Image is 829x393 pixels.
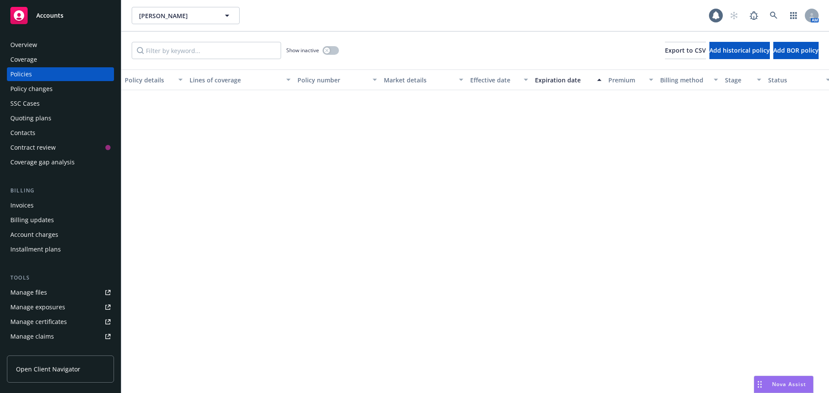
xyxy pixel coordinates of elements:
span: Nova Assist [772,380,806,388]
button: Lines of coverage [186,69,294,90]
div: Tools [7,274,114,282]
div: Market details [384,75,454,85]
span: Add historical policy [709,46,770,54]
div: Manage exposures [10,300,65,314]
a: Contract review [7,141,114,154]
button: Nova Assist [754,376,813,393]
a: Billing updates [7,213,114,227]
div: Contacts [10,126,35,140]
a: Start snowing [725,7,743,24]
a: Invoices [7,198,114,212]
div: Stage [725,75,752,85]
a: Policy changes [7,82,114,96]
button: Billing method [657,69,721,90]
button: Policy number [294,69,380,90]
span: Add BOR policy [773,46,819,54]
div: Quoting plans [10,111,51,125]
div: Expiration date [535,75,592,85]
div: Manage claims [10,330,54,343]
div: Overview [10,38,37,52]
div: Lines of coverage [190,75,281,85]
button: Market details [380,69,467,90]
a: Manage claims [7,330,114,343]
div: Policies [10,67,32,81]
div: Contract review [10,141,56,154]
span: Show inactive [286,47,319,54]
a: Report a Bug [745,7,763,24]
button: Expiration date [532,69,605,90]
div: Coverage gap analysis [10,155,75,169]
a: Manage BORs [7,344,114,358]
a: Coverage [7,53,114,66]
button: Stage [721,69,765,90]
div: Billing [7,186,114,195]
a: Overview [7,38,114,52]
a: Coverage gap analysis [7,155,114,169]
span: Accounts [36,12,63,19]
div: Manage certificates [10,315,67,329]
div: Installment plans [10,242,61,256]
div: Status [768,75,821,85]
a: Switch app [785,7,802,24]
div: Account charges [10,228,58,242]
a: Contacts [7,126,114,140]
div: Policy number [297,75,367,85]
div: Manage BORs [10,344,51,358]
button: Effective date [467,69,532,90]
div: Premium [608,75,644,85]
button: Add historical policy [709,42,770,59]
div: Billing method [660,75,709,85]
div: Policy details [125,75,173,85]
a: Installment plans [7,242,114,256]
button: Policy details [121,69,186,90]
a: Account charges [7,228,114,242]
button: Export to CSV [665,42,706,59]
div: Drag to move [754,376,765,393]
div: Manage files [10,286,47,299]
a: SSC Cases [7,97,114,110]
button: [PERSON_NAME] [132,7,240,24]
a: Manage files [7,286,114,299]
a: Quoting plans [7,111,114,125]
a: Manage exposures [7,300,114,314]
span: Export to CSV [665,46,706,54]
button: Add BOR policy [773,42,819,59]
div: Billing updates [10,213,54,227]
a: Policies [7,67,114,81]
div: Invoices [10,198,34,212]
div: Policy changes [10,82,53,96]
a: Search [765,7,782,24]
span: [PERSON_NAME] [139,11,214,20]
input: Filter by keyword... [132,42,281,59]
div: Effective date [470,75,519,85]
div: SSC Cases [10,97,40,110]
a: Manage certificates [7,315,114,329]
span: Open Client Navigator [16,365,80,374]
div: Coverage [10,53,37,66]
a: Accounts [7,3,114,28]
button: Premium [605,69,657,90]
